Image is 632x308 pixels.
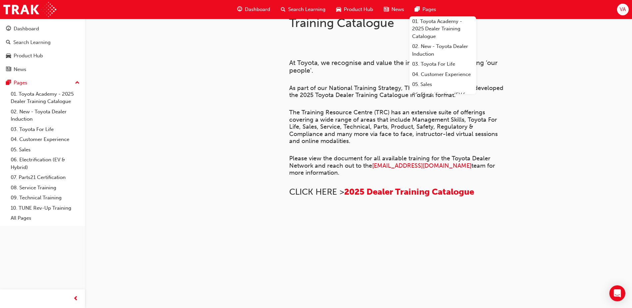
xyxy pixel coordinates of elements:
span: car-icon [336,5,341,14]
a: car-iconProduct Hub [331,3,378,16]
img: Trak [3,2,56,17]
a: 06. Electrification (EV & Hybrid) [409,90,476,107]
span: car-icon [6,53,11,59]
button: VA [617,4,629,15]
a: pages-iconPages [409,3,441,16]
span: As part of our National Training Strategy, The [289,84,415,92]
span: news-icon [6,67,11,73]
a: 05. Sales [8,145,82,155]
span: guage-icon [6,26,11,32]
button: Pages [3,77,82,89]
div: News [14,66,26,73]
span: pages-icon [415,5,420,14]
a: 05. Sales [409,79,476,90]
span: News [391,6,404,13]
a: 08. Service Training [8,183,82,193]
a: 07. Parts21 Certification [8,172,82,183]
span: Product Hub [344,6,373,13]
span: The Training Resource Centre (TRC) has an extensive suite of offerings covering a wide range of a... [289,109,499,145]
a: 02. New - Toyota Dealer Induction [8,107,82,124]
span: VA [620,6,626,13]
a: Product Hub [3,50,82,62]
span: Search Learning [288,6,325,13]
button: DashboardSearch LearningProduct HubNews [3,21,82,77]
a: search-iconSearch Learning [276,3,331,16]
a: 04. Customer Experience [8,134,82,145]
span: up-icon [75,79,80,87]
a: Search Learning [3,36,82,49]
span: Pages [422,6,436,13]
a: News [3,63,82,76]
a: news-iconNews [378,3,409,16]
a: 03. Toyota For Life [409,59,476,69]
span: search-icon [281,5,286,14]
a: 03. Toyota For Life [8,124,82,135]
span: pages-icon [6,80,11,86]
span: prev-icon [73,295,78,303]
a: 09. Technical Training [8,193,82,203]
span: has developed the 2025 Toyota Dealer Training Catalogue in digital format. [289,84,505,99]
span: team for more information. [289,162,497,177]
span: Please view the document for all available training for the Toyota Dealer Network and reach out t... [289,155,492,169]
span: search-icon [6,40,11,46]
div: Open Intercom Messenger [609,285,625,301]
div: Pages [14,79,27,87]
span: news-icon [384,5,389,14]
span: CLICK HERE > [289,187,344,197]
a: 10. TUNE Rev-Up Training [8,203,82,213]
a: 02. New - Toyota Dealer Induction [409,41,476,59]
a: All Pages [8,213,82,223]
a: 06. Electrification (EV & Hybrid) [8,155,82,172]
a: Dashboard [3,23,82,35]
div: Search Learning [13,39,51,46]
a: 01. Toyota Academy - 2025 Dealer Training Catalogue [8,89,82,107]
a: guage-iconDashboard [232,3,276,16]
div: Dashboard [14,25,39,33]
a: 01. Toyota Academy - 2025 Dealer Training Catalogue [409,16,476,42]
span: guage-icon [237,5,242,14]
span: At Toyota, we recognise and value the importance of developing ‘our people'. [289,59,499,74]
div: Product Hub [14,52,43,60]
span: Dashboard [245,6,270,13]
a: 2025 Dealer Training Catalogue [344,187,474,197]
a: 04. Customer Experience [409,69,476,80]
a: [EMAIL_ADDRESS][DOMAIN_NAME] [372,162,471,169]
